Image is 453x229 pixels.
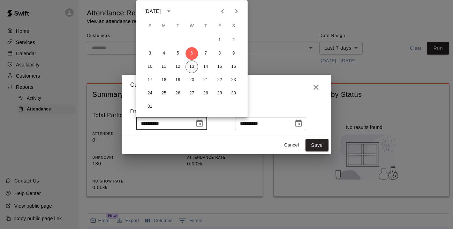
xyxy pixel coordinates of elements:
button: Next month [229,4,243,18]
button: 28 [199,87,212,100]
span: Sunday [144,19,156,33]
span: Wednesday [186,19,198,33]
button: 7 [199,47,212,60]
span: From Date [130,109,153,114]
button: Cancel [280,140,303,151]
button: Choose date, selected date is Aug 13, 2025 [292,116,305,130]
button: 1 [213,34,226,46]
button: 5 [172,47,184,60]
button: Choose date, selected date is Aug 6, 2025 [192,116,206,130]
span: Friday [213,19,226,33]
button: 17 [144,74,156,86]
button: 19 [172,74,184,86]
button: 20 [186,74,198,86]
button: calendar view is open, switch to year view [163,5,175,17]
button: 16 [227,60,240,73]
button: 14 [199,60,212,73]
div: [DATE] [144,8,161,15]
h2: Custom Event Date [122,75,331,100]
button: 10 [144,60,156,73]
button: 29 [213,87,226,100]
button: 27 [186,87,198,100]
button: 23 [227,74,240,86]
button: 8 [213,47,226,60]
button: 3 [144,47,156,60]
button: 13 [186,60,198,73]
button: 26 [172,87,184,100]
span: Thursday [199,19,212,33]
button: 6 [186,47,198,60]
button: 15 [213,60,226,73]
button: 9 [227,47,240,60]
button: Save [305,139,329,152]
button: 11 [158,60,170,73]
button: 4 [158,47,170,60]
button: 22 [213,74,226,86]
button: 18 [158,74,170,86]
button: Previous month [216,4,229,18]
button: 30 [227,87,240,100]
button: 31 [144,100,156,113]
span: Tuesday [172,19,184,33]
button: 25 [158,87,170,100]
span: Monday [158,19,170,33]
button: 24 [144,87,156,100]
span: Saturday [227,19,240,33]
button: 2 [227,34,240,46]
button: Close [309,80,323,94]
button: 21 [199,74,212,86]
button: 12 [172,60,184,73]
